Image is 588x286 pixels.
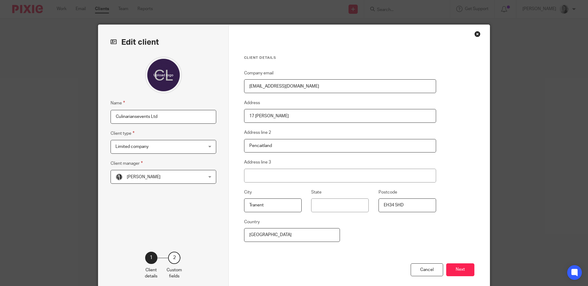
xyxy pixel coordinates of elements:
label: Address line 3 [244,159,271,165]
div: Close this dialog window [474,31,481,37]
span: Limited company [115,145,149,149]
h2: Edit client [111,37,216,47]
label: Address line 2 [244,130,271,136]
label: Client manager [111,160,143,167]
label: State [311,189,322,195]
p: Custom fields [167,267,182,280]
img: brodie%203%20small.jpg [115,173,123,181]
label: Address [244,100,260,106]
label: Country [244,219,260,225]
button: Next [446,263,474,277]
span: [PERSON_NAME] [127,175,160,179]
div: 1 [145,252,157,264]
label: Postcode [379,189,397,195]
label: Company email [244,70,273,76]
label: City [244,189,252,195]
h3: Client details [244,55,436,60]
label: Client type [111,130,134,137]
p: Client details [145,267,157,280]
div: 2 [168,252,180,264]
label: Name [111,100,125,107]
div: Cancel [411,263,443,277]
